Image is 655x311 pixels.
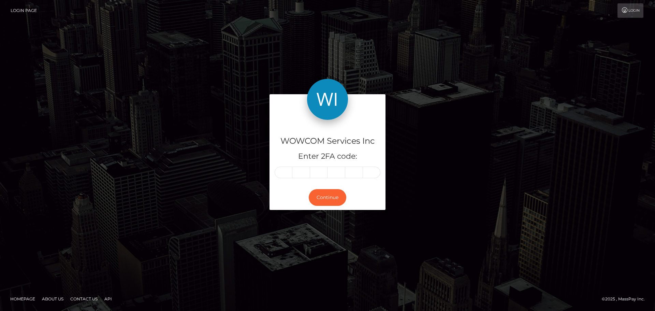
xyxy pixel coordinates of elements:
[102,294,115,304] a: API
[309,189,346,206] button: Continue
[11,3,37,18] a: Login Page
[602,295,650,303] div: © 2025 , MassPay Inc.
[8,294,38,304] a: Homepage
[68,294,100,304] a: Contact Us
[275,135,380,147] h4: WOWCOM Services Inc
[307,79,348,120] img: WOWCOM Services Inc
[617,3,643,18] a: Login
[275,151,380,162] h5: Enter 2FA code:
[39,294,66,304] a: About Us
